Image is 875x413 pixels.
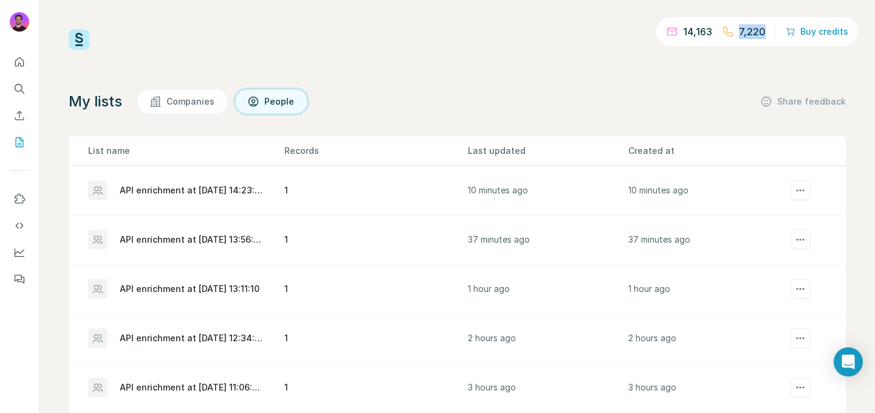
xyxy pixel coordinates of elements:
button: Use Surfe API [10,215,29,237]
td: 2 hours ago [467,314,628,363]
button: Search [10,78,29,100]
h4: My lists [69,92,122,111]
button: Quick start [10,51,29,73]
button: actions [791,279,810,299]
td: 10 minutes ago [467,166,628,215]
p: List name [88,145,283,157]
td: 3 hours ago [467,363,628,412]
p: Created at [628,145,787,157]
td: 1 [284,363,467,412]
p: 7,220 [739,24,766,39]
button: actions [791,328,810,348]
td: 37 minutes ago [467,215,628,265]
span: Companies [166,95,216,108]
button: Share feedback [760,95,846,108]
td: 1 hour ago [628,265,788,314]
td: 1 [284,314,467,363]
td: 1 [284,215,467,265]
button: actions [791,181,810,200]
p: Last updated [468,145,627,157]
div: Open Intercom Messenger [834,347,863,377]
td: 37 minutes ago [628,215,788,265]
div: API enrichment at [DATE] 12:34:42 [120,332,264,344]
td: 1 hour ago [467,265,628,314]
button: Feedback [10,268,29,290]
td: 10 minutes ago [628,166,788,215]
p: Records [284,145,467,157]
button: Enrich CSV [10,105,29,127]
button: My lists [10,131,29,153]
button: actions [791,378,810,397]
span: People [264,95,295,108]
p: 14,163 [683,24,712,39]
button: Buy credits [786,23,848,40]
img: Avatar [10,12,29,32]
td: 3 hours ago [628,363,788,412]
button: Use Surfe on LinkedIn [10,188,29,210]
td: 2 hours ago [628,314,788,363]
div: API enrichment at [DATE] 13:56:04 [120,234,264,246]
div: API enrichment at [DATE] 13:11:10 [120,283,259,295]
td: 1 [284,265,467,314]
button: actions [791,230,810,249]
div: API enrichment at [DATE] 14:23:28 [120,184,264,196]
div: API enrichment at [DATE] 11:06:48 [120,381,264,394]
img: Surfe Logo [69,29,89,50]
button: Dashboard [10,241,29,263]
td: 1 [284,166,467,215]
